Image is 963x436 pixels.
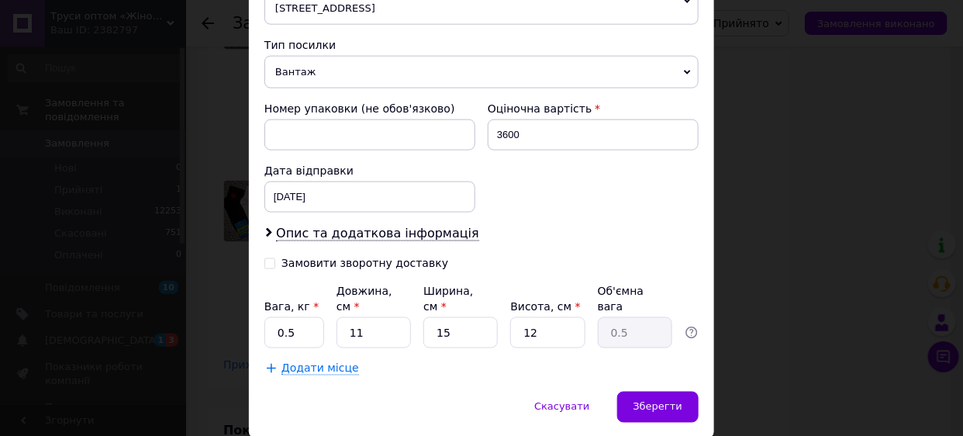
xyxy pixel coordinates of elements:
[423,285,473,313] label: Ширина, см
[337,285,392,313] label: Довжина, см
[264,101,475,116] div: Номер упаковки (не обов'язково)
[264,300,319,313] label: Вага, кг
[510,300,580,313] label: Висота, см
[264,163,475,178] div: Дата відправки
[276,226,479,241] span: Опис та додаткова інформація
[264,56,699,88] span: Вантаж
[281,362,359,375] span: Додати місце
[633,401,682,413] span: Зберегти
[264,39,336,51] span: Тип посилки
[598,283,672,314] div: Об'ємна вага
[281,257,448,270] div: Замовити зворотну доставку
[488,101,699,116] div: Оціночна вартість
[534,401,589,413] span: Скасувати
